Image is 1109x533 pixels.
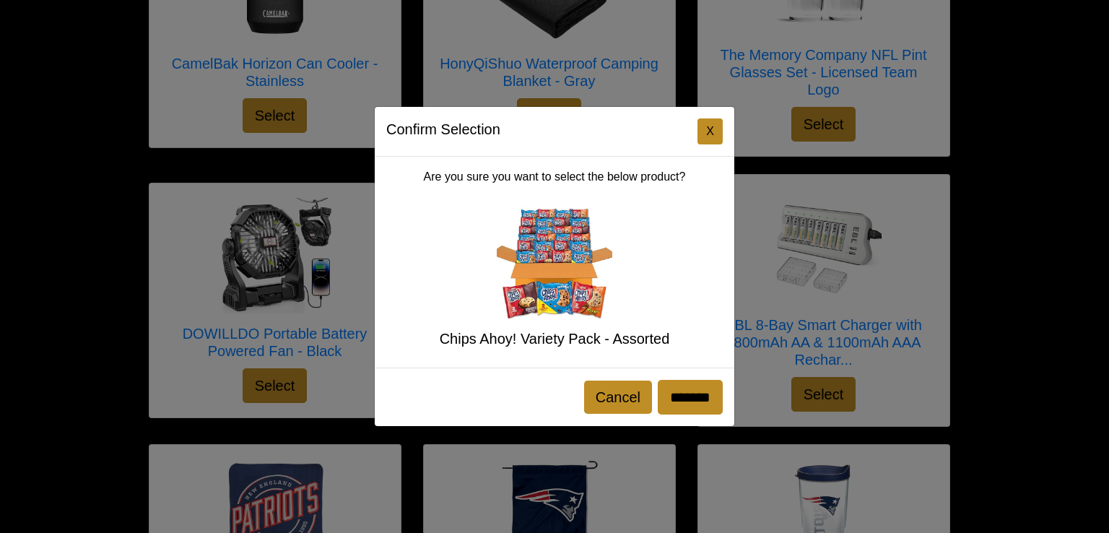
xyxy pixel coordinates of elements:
img: Chips Ahoy! Variety Pack - Assorted [497,203,612,318]
div: Are you sure you want to select the below product? [375,157,734,368]
h5: Confirm Selection [386,118,500,140]
button: Cancel [584,381,652,414]
h5: Chips Ahoy! Variety Pack - Assorted [386,330,723,347]
button: Close [697,118,723,144]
